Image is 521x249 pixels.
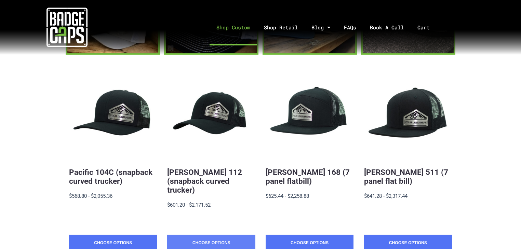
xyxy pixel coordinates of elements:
a: [PERSON_NAME] 168 (7 panel flatbill) [266,168,350,185]
a: Shop Custom [210,10,257,45]
iframe: Chat Widget [487,216,521,249]
button: BadgeCaps - Richardson 168 [266,72,353,160]
span: $601.20 - $2,171.52 [167,202,211,208]
a: [PERSON_NAME] 112 (snapback curved trucker) [167,168,242,194]
a: FAQs [337,10,363,45]
a: Pacific 104C (snapback curved trucker) [69,168,152,185]
button: BadgeCaps - Richardson 112 [167,72,255,160]
a: Cart [411,10,445,45]
button: BadgeCaps - Richardson 511 [364,72,452,160]
nav: Menu [134,10,521,45]
span: $568.80 - $2,055.36 [69,193,112,199]
a: Blog [305,10,337,45]
img: badgecaps white logo with green acccent [46,7,88,48]
a: Book A Call [363,10,411,45]
a: [PERSON_NAME] 511 (7 panel flat bill) [364,168,448,185]
span: $641.28 - $2,317.44 [364,193,408,199]
span: $625.44 - $2,258.88 [266,193,309,199]
button: BadgeCaps - Pacific 104C [69,72,157,160]
a: Shop Retail [257,10,305,45]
